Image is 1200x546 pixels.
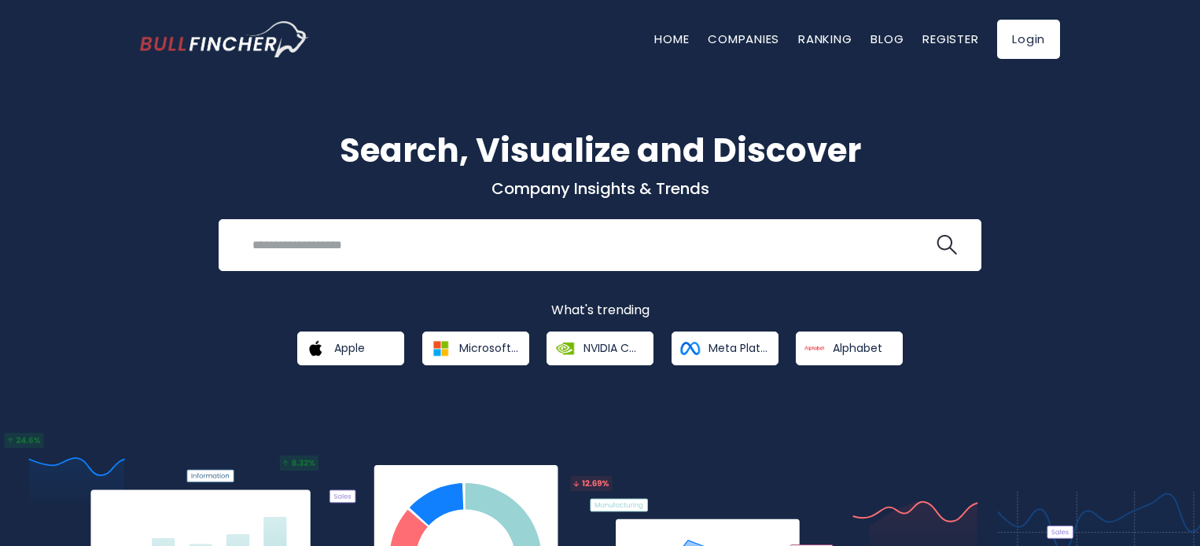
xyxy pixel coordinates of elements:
[796,332,903,365] a: Alphabet
[547,332,653,365] a: NVIDIA Corporation
[140,21,309,57] a: Go to homepage
[140,302,1060,319] p: What's trending
[654,31,689,47] a: Home
[709,341,767,355] span: Meta Platforms
[708,31,779,47] a: Companies
[937,235,957,255] img: search icon
[422,332,529,365] a: Microsoft Corporation
[297,332,404,365] a: Apple
[140,21,309,57] img: bullfincher logo
[140,178,1060,199] p: Company Insights & Trends
[833,341,882,355] span: Alphabet
[334,341,365,355] span: Apple
[798,31,852,47] a: Ranking
[583,341,642,355] span: NVIDIA Corporation
[922,31,978,47] a: Register
[997,20,1060,59] a: Login
[140,126,1060,175] h1: Search, Visualize and Discover
[672,332,779,365] a: Meta Platforms
[459,341,518,355] span: Microsoft Corporation
[871,31,904,47] a: Blog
